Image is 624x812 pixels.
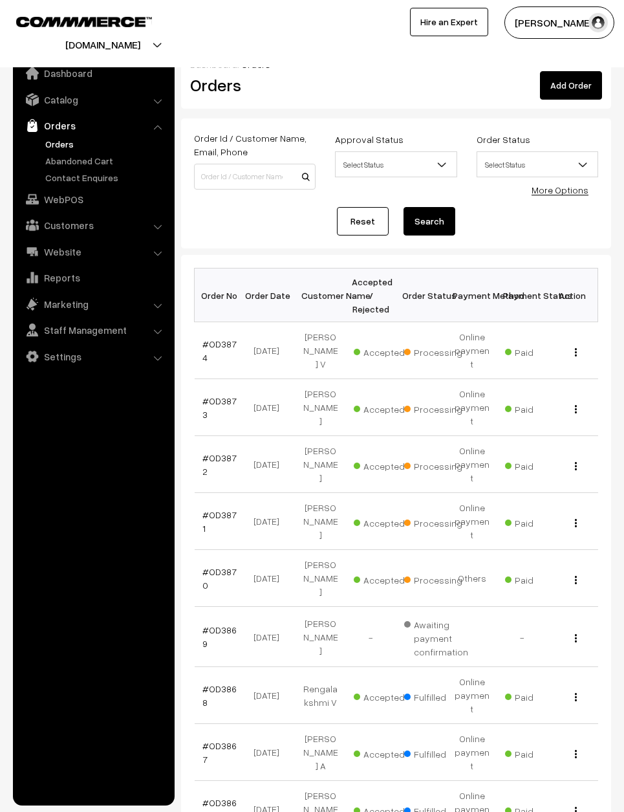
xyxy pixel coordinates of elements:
span: Processing [404,399,469,416]
a: Settings [16,345,170,368]
td: [PERSON_NAME] A [296,724,346,781]
label: Approval Status [335,133,403,146]
span: Select Status [477,151,598,177]
th: Payment Status [497,269,548,322]
span: Accepted [354,513,418,530]
a: #OD3871 [202,509,237,534]
img: Menu [575,405,577,413]
th: Action [548,269,598,322]
td: [DATE] [245,607,296,667]
td: [PERSON_NAME] [296,607,346,667]
a: #OD3869 [202,624,237,649]
span: Awaiting payment confirmation [404,615,469,659]
span: Paid [505,570,570,587]
img: Menu [575,693,577,701]
a: Hire an Expert [410,8,488,36]
span: Select Status [477,153,597,176]
td: Online payment [447,667,497,724]
a: #OD3868 [202,683,237,708]
img: Menu [575,348,577,357]
span: Processing [404,456,469,473]
td: Online payment [447,493,497,550]
a: Catalog [16,88,170,111]
a: Add Order [540,71,602,100]
th: Order No [195,269,245,322]
img: Menu [575,634,577,642]
img: Menu [575,750,577,758]
td: [DATE] [245,667,296,724]
span: Fulfilled [404,744,469,761]
input: Order Id / Customer Name / Customer Email / Customer Phone [194,164,316,190]
td: Online payment [447,379,497,436]
span: Paid [505,456,570,473]
a: Contact Enquires [42,171,170,184]
a: Abandoned Cart [42,154,170,168]
td: [DATE] [245,379,296,436]
a: Orders [16,114,170,137]
a: #OD3874 [202,338,237,363]
span: Processing [404,513,469,530]
a: Reset [337,207,389,236]
a: COMMMERCE [16,13,129,28]
td: Online payment [447,322,497,379]
td: [DATE] [245,724,296,781]
span: Paid [505,513,570,530]
a: #OD3867 [202,740,237,765]
td: [PERSON_NAME] [296,550,346,607]
span: Fulfilled [404,687,469,704]
td: - [346,607,396,667]
span: Paid [505,399,570,416]
a: Customers [16,214,170,237]
button: [DOMAIN_NAME] [20,28,186,61]
span: Processing [404,570,469,587]
a: More Options [532,184,588,195]
button: Search [403,207,455,236]
span: Paid [505,744,570,761]
span: Paid [505,687,570,704]
td: [PERSON_NAME] [296,493,346,550]
a: Staff Management [16,318,170,342]
td: Online payment [447,436,497,493]
button: [PERSON_NAME] [504,6,614,39]
span: Accepted [354,687,418,704]
td: [DATE] [245,493,296,550]
th: Accepted / Rejected [346,269,396,322]
td: Others [447,550,497,607]
img: Menu [575,462,577,470]
img: user [588,13,608,32]
a: #OD3873 [202,395,237,420]
span: Paid [505,342,570,359]
td: [DATE] [245,550,296,607]
td: [DATE] [245,322,296,379]
span: Accepted [354,744,418,761]
td: [PERSON_NAME] [296,436,346,493]
td: [PERSON_NAME] [296,379,346,436]
a: Dashboard [16,61,170,85]
span: Processing [404,342,469,359]
td: Rengalakshmi V [296,667,346,724]
a: Website [16,240,170,263]
h2: Orders [190,75,314,95]
td: Online payment [447,724,497,781]
img: COMMMERCE [16,17,152,27]
a: #OD3872 [202,452,237,477]
td: - [497,607,548,667]
span: Select Status [336,153,456,176]
a: Reports [16,266,170,289]
label: Order Id / Customer Name, Email, Phone [194,131,316,159]
td: [PERSON_NAME] V [296,322,346,379]
th: Customer Name [296,269,346,322]
th: Order Status [396,269,447,322]
span: Accepted [354,399,418,416]
span: Accepted [354,570,418,587]
a: WebPOS [16,188,170,211]
th: Payment Method [447,269,497,322]
a: Marketing [16,292,170,316]
td: [DATE] [245,436,296,493]
img: Menu [575,519,577,527]
a: Orders [42,137,170,151]
span: Accepted [354,456,418,473]
span: Select Status [335,151,457,177]
th: Order Date [245,269,296,322]
label: Order Status [477,133,530,146]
